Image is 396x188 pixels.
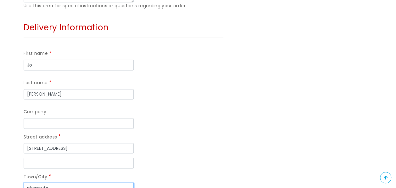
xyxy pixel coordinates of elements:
[24,173,53,180] label: Town/City
[24,50,53,57] label: First name
[24,133,62,141] label: Street address
[24,79,53,87] label: Last name
[24,2,223,10] div: Use this area for special instructions or questions regarding your order.
[24,22,109,33] span: Delivery Information
[24,108,46,116] label: Company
